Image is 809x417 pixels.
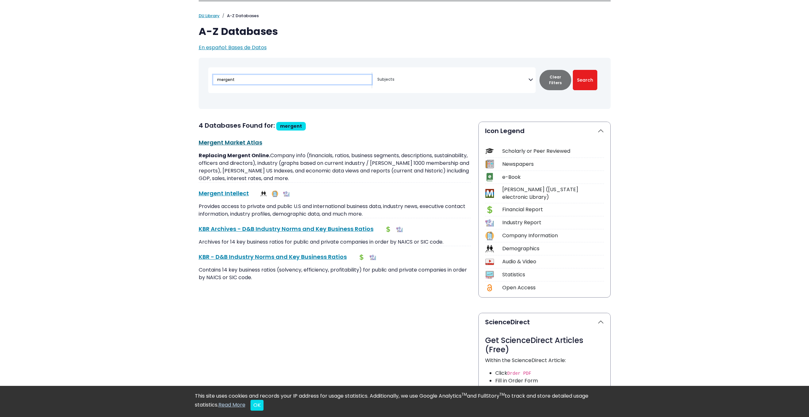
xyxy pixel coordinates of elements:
[485,173,494,181] img: Icon e-Book
[485,232,494,240] img: Icon Company Information
[218,401,245,408] a: Read More
[573,70,597,90] button: Submit for Search Results
[495,377,604,385] li: Fill in Order Form
[502,258,604,266] div: Audio & Video
[396,226,403,232] img: Industry Report
[485,205,494,214] img: Icon Financial Report
[486,284,494,292] img: Icon Open Access
[485,160,494,168] img: Icon Newspapers
[199,25,611,37] h1: A-Z Databases
[539,70,571,90] button: Clear Filters
[485,258,494,266] img: Icon Audio & Video
[199,253,347,261] a: KBR - D&B Industry Norms and Key Business Ratios
[485,271,494,279] img: Icon Statistics
[502,232,604,239] div: Company Information
[260,191,267,197] img: Demographics
[199,225,374,233] a: KBR Archives - D&B Industry Norms and Key Business Ratios
[199,266,471,281] p: Contains 14 key business ratios (solvency, efficiency, profitability) for public and private comp...
[199,13,220,19] a: DU Library
[502,160,604,168] div: Newspapers
[502,173,604,181] div: e-Book
[199,152,270,159] strong: Replacing Mergent Online.
[554,385,575,392] a: ILL Form
[485,245,494,253] img: Icon Demographics
[199,13,611,19] nav: breadcrumb
[377,77,528,83] textarea: Search
[370,254,376,260] img: Industry Report
[199,58,611,109] nav: Search filters
[280,123,302,129] span: mergent
[199,138,262,146] a: Mergent Market Atlas
[485,357,604,364] p: Within the ScienceDirect Article:
[502,206,604,213] div: Financial Report
[502,245,604,252] div: Demographics
[462,392,467,397] sup: TM
[283,191,290,197] img: Industry Report
[502,271,604,279] div: Statistics
[485,147,494,155] img: Icon Scholarly or Peer Reviewed
[199,189,249,197] a: Mergent Intellect
[502,219,604,226] div: Industry Report
[385,226,391,232] img: Financial Report
[250,400,264,411] button: Close
[499,392,505,397] sup: TM
[272,191,278,197] img: Company Information
[502,284,604,292] div: Open Access
[213,75,372,84] input: Search database by title or keyword
[199,152,471,182] p: Company info (financials, ratios, business segments, descriptions, sustainability, officers and d...
[507,371,531,376] code: Order PDF
[199,203,471,218] p: Provides access to private and public U.S and international business data, industry news, executi...
[485,336,604,354] h3: Get ScienceDirect Articles (Free)
[479,122,610,140] button: Icon Legend
[199,238,471,246] p: Archives for 14 key business ratios for public and private companies in order by NAICS or SIC code.
[485,189,494,198] img: Icon MeL (Michigan electronic Library)
[220,13,259,19] li: A-Z Databases
[485,219,494,227] img: Icon Industry Report
[358,254,365,260] img: Financial Report
[495,385,604,392] li: If no , order via
[502,147,604,155] div: Scholarly or Peer Reviewed
[199,121,275,130] span: 4 Databases Found for:
[195,392,614,411] div: This site uses cookies and records your IP address for usage statistics. Additionally, we use Goo...
[199,44,267,51] a: En español: Bases de Datos
[495,369,604,377] li: Click
[502,186,604,201] div: [PERSON_NAME] ([US_STATE] electronic Library)
[479,313,610,331] button: ScienceDirect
